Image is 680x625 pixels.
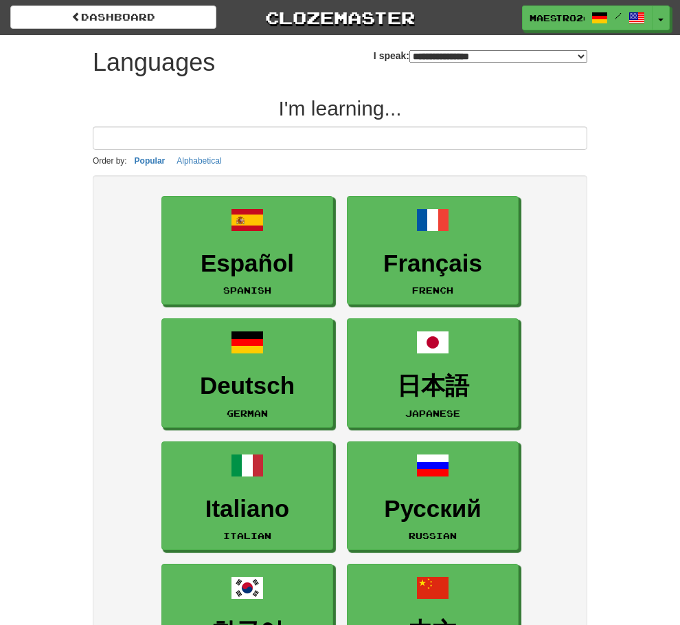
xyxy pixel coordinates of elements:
[409,531,457,540] small: Russian
[409,50,587,63] select: I speak:
[93,97,587,120] h2: I'm learning...
[169,373,326,399] h3: Deutsch
[354,373,511,399] h3: 日本語
[223,531,271,540] small: Italian
[223,285,271,295] small: Spanish
[161,441,333,551] a: ItalianoItalian
[405,408,460,418] small: Japanese
[93,49,215,76] h1: Languages
[347,441,519,551] a: РусскийRussian
[354,496,511,523] h3: Русский
[615,11,622,21] span: /
[169,250,326,277] h3: Español
[522,6,653,30] a: Maestro2603 /
[227,408,268,418] small: German
[412,285,453,295] small: French
[530,12,585,24] span: Maestro2603
[172,153,225,168] button: Alphabetical
[161,318,333,428] a: DeutschGerman
[131,153,170,168] button: Popular
[347,318,519,428] a: 日本語Japanese
[169,496,326,523] h3: Italiano
[93,156,127,166] small: Order by:
[161,196,333,305] a: EspañolSpanish
[374,49,587,63] label: I speak:
[347,196,519,305] a: FrançaisFrench
[354,250,511,277] h3: Français
[237,6,443,30] a: Clozemaster
[10,6,216,29] a: dashboard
